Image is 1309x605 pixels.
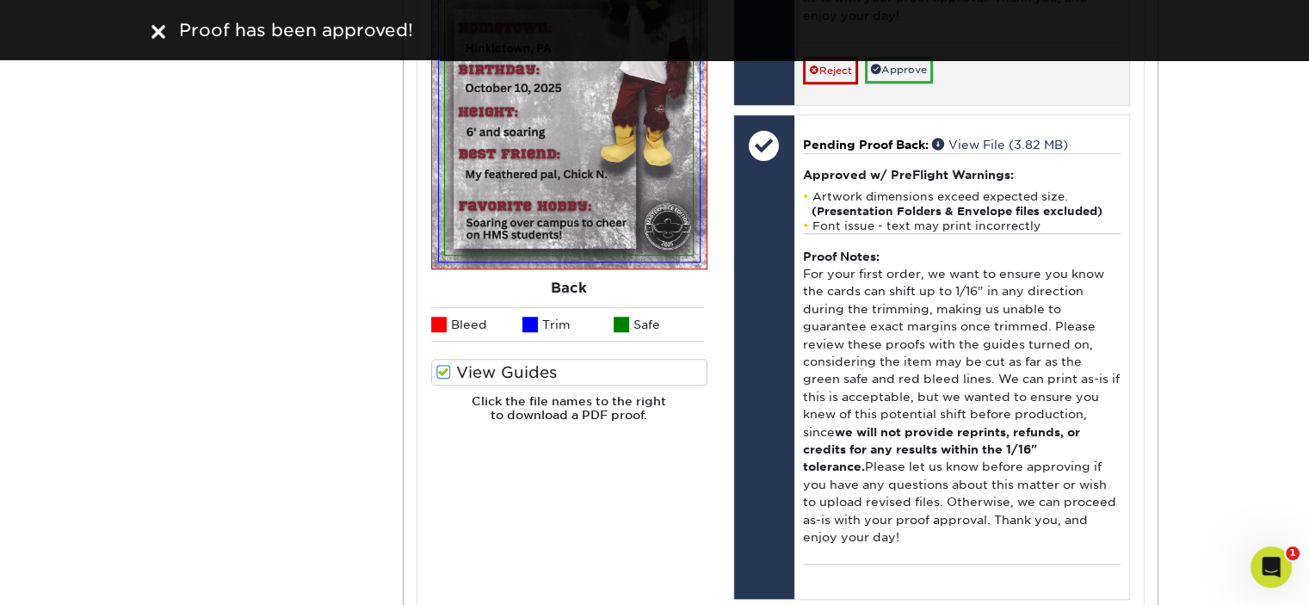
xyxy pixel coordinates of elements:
[1286,546,1300,560] span: 1
[803,425,1080,474] b: we will not provide reprints, refunds, or credits for any results within the 1/16" tolerance.
[614,307,705,342] li: Safe
[803,189,1121,219] li: Artwork dimensions exceed expected size.
[1250,546,1292,588] iframe: Intercom live chat
[431,394,707,436] h6: Click the file names to the right to download a PDF proof.
[179,20,413,40] span: Proof has been approved!
[522,307,614,342] li: Trim
[865,57,933,83] a: Approve
[932,138,1068,151] a: View File (3.82 MB)
[431,359,707,386] label: View Guides
[803,250,880,263] strong: Proof Notes:
[803,168,1121,182] h4: Approved w/ PreFlight Warnings:
[431,269,707,307] div: Back
[803,233,1121,564] div: For your first order, we want to ensure you know the cards can shift up to 1/16" in any direction...
[803,57,858,84] a: Reject
[803,219,1121,233] li: Font issue - text may print incorrectly
[803,138,929,151] span: Pending Proof Back:
[151,25,165,39] img: close
[431,307,522,342] li: Bleed
[812,205,1102,218] strong: (Presentation Folders & Envelope files excluded)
